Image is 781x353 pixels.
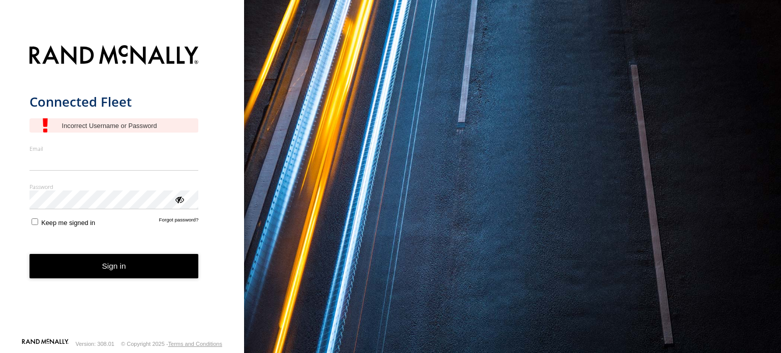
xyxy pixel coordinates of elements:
button: Sign in [29,254,199,279]
label: Email [29,145,199,152]
label: Password [29,183,199,190]
a: Forgot password? [159,217,199,227]
h1: Connected Fleet [29,93,199,110]
form: main [29,39,215,338]
div: © Copyright 2025 - [121,341,222,347]
img: Rand McNally [29,43,199,69]
input: Keep me signed in [32,218,38,225]
a: Visit our Website [22,339,69,349]
span: Keep me signed in [41,219,95,227]
div: Version: 308.01 [76,341,114,347]
div: ViewPassword [174,194,184,204]
a: Terms and Conditions [168,341,222,347]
